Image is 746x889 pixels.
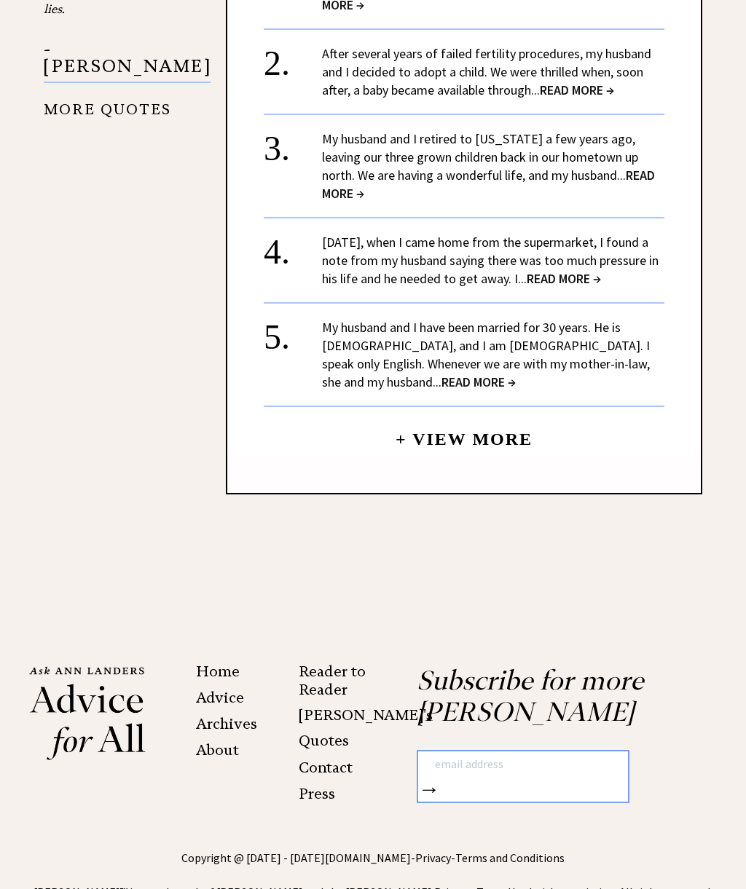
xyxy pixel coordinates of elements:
[299,663,366,698] a: Reader to Reader
[415,850,451,865] a: Privacy
[322,319,650,390] a: My husband and I have been married for 30 years. He is [DEMOGRAPHIC_DATA], and I am [DEMOGRAPHIC_...
[44,90,171,118] a: MORE QUOTES
[322,130,655,202] a: My husband and I retired to [US_STATE] a few years ago, leaving our three grown children back in ...
[322,167,655,202] span: READ MORE →
[418,751,608,778] input: email address
[264,233,322,260] div: 4.
[196,741,239,759] a: About
[373,665,717,849] div: Subscribe for more [PERSON_NAME]
[196,663,240,680] a: Home
[44,42,211,83] p: - [PERSON_NAME]
[264,130,322,157] div: 3.
[325,850,411,865] a: [DOMAIN_NAME]
[196,689,244,706] a: Advice
[29,665,146,761] img: Ann%20Landers%20footer%20logo_small.png
[418,777,440,802] button: →
[540,82,614,98] span: READ MORE →
[322,45,651,98] a: After several years of failed fertility procedures, my husband and I decided to adopt a child. We...
[441,374,516,390] span: READ MORE →
[396,417,533,449] a: + View More
[527,270,601,287] span: READ MORE →
[322,234,659,287] a: [DATE], when I came home from the supermarket, I found a note from my husband saying there was to...
[44,155,189,592] iframe: Advertisement
[299,785,335,802] a: Press
[299,706,433,749] a: [PERSON_NAME]'s Quotes
[455,850,565,865] a: Terms and Conditions
[264,44,322,71] div: 2.
[264,318,322,345] div: 5.
[196,715,257,732] a: Archives
[299,759,353,776] a: Contact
